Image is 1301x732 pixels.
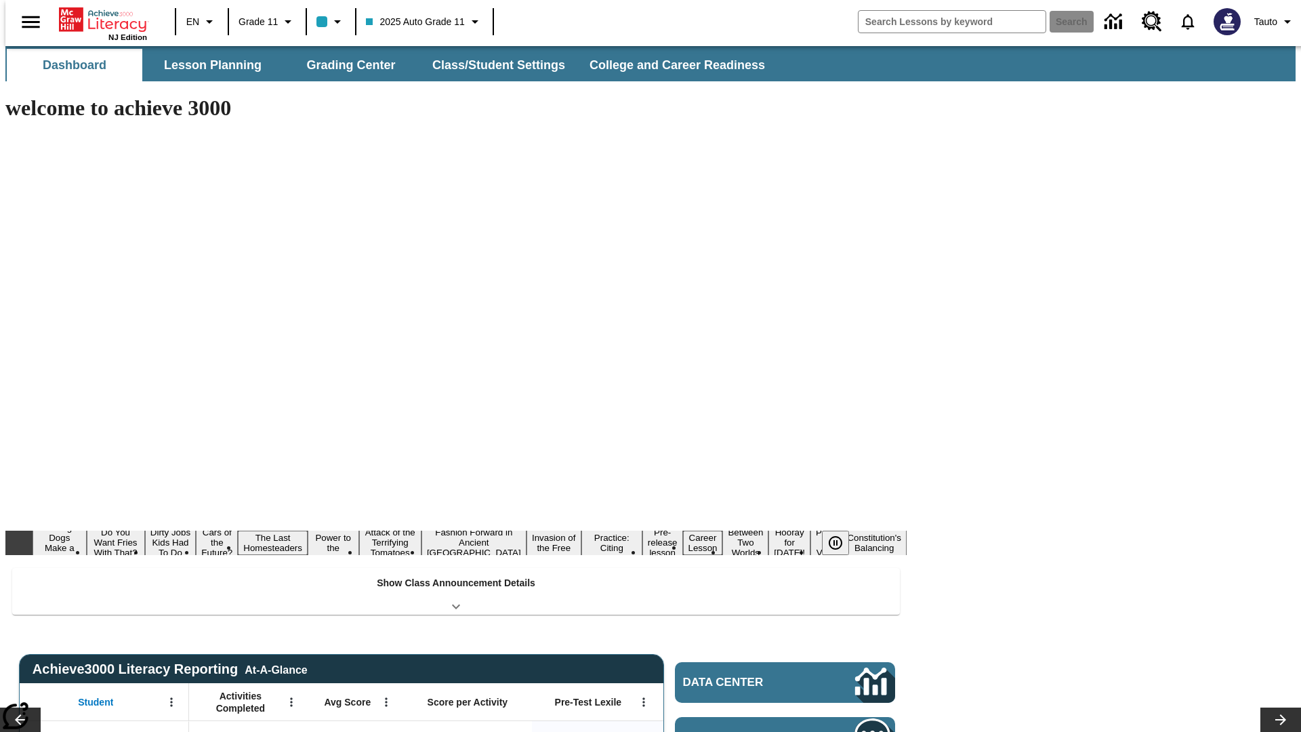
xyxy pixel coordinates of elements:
a: Notifications [1170,4,1205,39]
button: Class: 2025 Auto Grade 11, Select your class [360,9,488,34]
img: Avatar [1214,8,1241,35]
button: Grade: Grade 11, Select a grade [233,9,302,34]
h1: welcome to achieve 3000 [5,96,907,121]
a: Home [59,6,147,33]
span: 2025 Auto Grade 11 [366,15,464,29]
span: Avg Score [324,696,371,708]
a: Data Center [675,662,895,703]
button: Pause [822,531,849,555]
button: Slide 15 Point of View [810,525,842,560]
button: Slide 5 The Last Homesteaders [238,531,308,555]
button: Open Menu [161,692,182,712]
button: Slide 2 Do You Want Fries With That? [87,525,145,560]
div: At-A-Glance [245,662,307,676]
button: Profile/Settings [1249,9,1301,34]
button: College and Career Readiness [579,49,776,81]
button: Slide 14 Hooray for Constitution Day! [768,525,810,560]
button: Slide 12 Career Lesson [683,531,723,555]
input: search field [859,11,1046,33]
button: Lesson Planning [145,49,281,81]
button: Slide 7 Attack of the Terrifying Tomatoes [359,525,421,560]
button: Class/Student Settings [421,49,576,81]
button: Open Menu [634,692,654,712]
span: Score per Activity [428,696,508,708]
button: Language: EN, Select a language [180,9,224,34]
span: NJ Edition [108,33,147,41]
button: Slide 10 Mixed Practice: Citing Evidence [581,521,642,565]
div: SubNavbar [5,49,777,81]
button: Slide 4 Cars of the Future? [196,525,238,560]
button: Grading Center [283,49,419,81]
button: Slide 3 Dirty Jobs Kids Had To Do [145,525,197,560]
button: Slide 6 Solar Power to the People [308,521,359,565]
button: Select a new avatar [1205,4,1249,39]
div: Pause [822,531,863,555]
a: Resource Center, Will open in new tab [1134,3,1170,40]
button: Slide 8 Fashion Forward in Ancient Rome [421,525,526,560]
div: SubNavbar [5,46,1296,81]
div: Show Class Announcement Details [12,568,900,615]
button: Dashboard [7,49,142,81]
span: Pre-Test Lexile [555,696,622,708]
div: Home [59,5,147,41]
button: Slide 11 Pre-release lesson [642,525,683,560]
button: Open Menu [376,692,396,712]
button: Class color is light blue. Change class color [311,9,351,34]
button: Open side menu [11,2,51,42]
button: Lesson carousel, Next [1260,708,1301,732]
span: Grade 11 [239,15,278,29]
span: Student [78,696,113,708]
a: Data Center [1096,3,1134,41]
button: Open Menu [281,692,302,712]
p: Show Class Announcement Details [377,576,535,590]
span: EN [186,15,199,29]
button: Slide 13 Between Two Worlds [722,525,768,560]
button: Slide 9 The Invasion of the Free CD [526,521,581,565]
span: Activities Completed [196,690,285,714]
span: Tauto [1254,15,1277,29]
button: Slide 16 The Constitution's Balancing Act [842,521,907,565]
button: Slide 1 Diving Dogs Make a Splash [33,521,87,565]
span: Achieve3000 Literacy Reporting [33,662,308,677]
span: Data Center [683,676,810,689]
